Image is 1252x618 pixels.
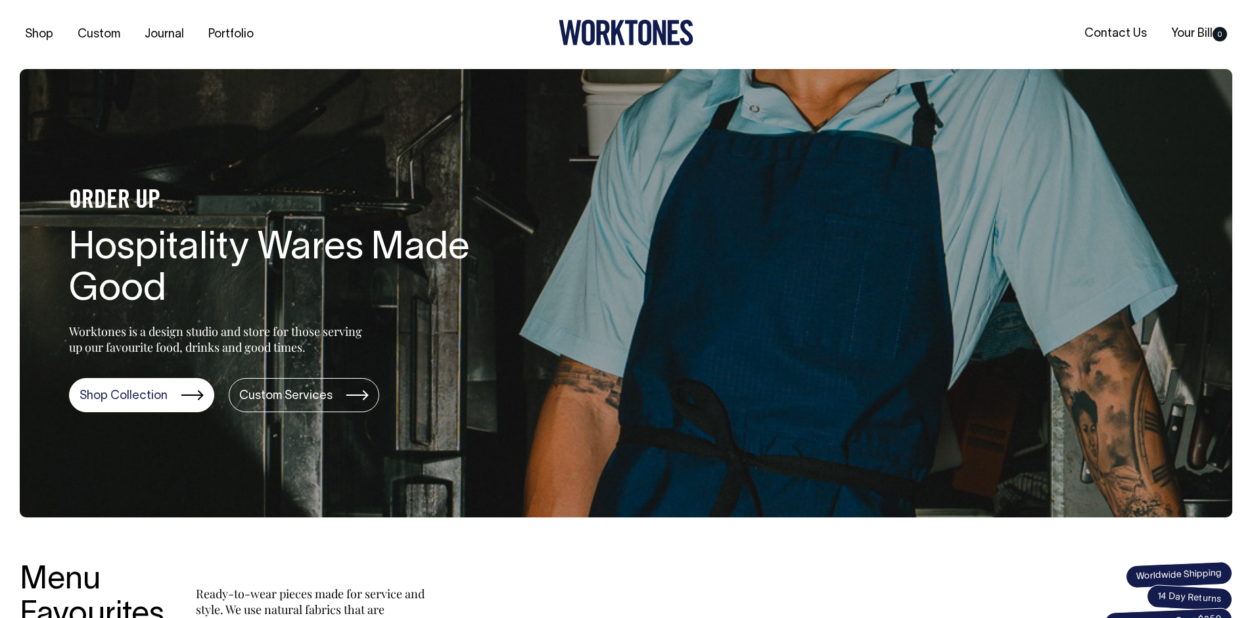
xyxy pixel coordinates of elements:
h1: Hospitality Wares Made Good [69,228,490,312]
a: Custom [72,24,126,45]
p: Worktones is a design studio and store for those serving up our favourite food, drinks and good t... [69,323,368,355]
a: Shop [20,24,58,45]
a: Shop Collection [69,378,214,412]
a: Journal [139,24,189,45]
a: Contact Us [1079,23,1152,45]
span: 0 [1213,27,1227,41]
span: Worldwide Shipping [1125,561,1232,588]
span: 14 Day Returns [1146,584,1233,612]
h4: ORDER UP [69,187,490,215]
a: Custom Services [229,378,379,412]
a: Portfolio [203,24,259,45]
a: Your Bill0 [1166,23,1232,45]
